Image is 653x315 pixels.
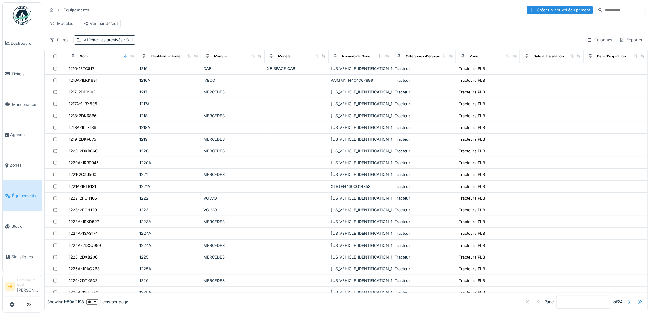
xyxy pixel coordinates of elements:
[459,172,485,177] div: Tracteurs PLB
[10,132,39,138] span: Agenda
[3,242,42,272] a: Statistiques
[331,195,390,201] div: [US_VEHICLE_IDENTIFICATION_NUMBER]
[395,160,454,166] div: Tracteur
[395,125,454,131] div: Tracteur
[395,101,454,107] div: Tracteur
[278,54,291,59] div: Modèle
[84,21,118,27] div: Vue par défaut
[61,7,92,13] strong: Équipements
[331,289,390,295] div: [US_VEHICLE_IDENTIFICATION_NUMBER]
[11,71,39,77] span: Tickets
[395,195,454,201] div: Tracteur
[139,207,198,213] div: 1223
[459,148,485,154] div: Tracteurs PLB
[3,28,42,59] a: Dashboard
[69,266,100,272] div: 1225A-1SAG268
[69,278,98,284] div: 1226-2DTX932
[69,219,99,225] div: 1223A-1RXD527
[527,6,593,14] div: Créer un nouvel équipement
[459,125,485,131] div: Tracteurs PLB
[459,136,485,142] div: Tracteurs PLB
[395,148,454,154] div: Tracteur
[3,120,42,150] a: Agenda
[395,219,454,225] div: Tracteur
[139,195,198,201] div: 1222
[3,89,42,120] a: Maintenance
[3,211,42,242] a: Stock
[459,289,485,295] div: Tracteurs PLB
[267,66,326,72] div: XF SPACE CAB
[47,35,71,44] div: Filtres
[331,242,390,248] div: [US_VEHICLE_IDENTIFICATION_NUMBER]
[139,289,198,295] div: 1226A
[139,77,198,83] div: 1216A
[331,230,390,236] div: [US_VEHICLE_IDENTIFICATION_NUMBER]
[395,230,454,236] div: Tracteur
[395,136,454,142] div: Tracteur
[331,184,390,189] div: XLRTEH4300G14353
[395,278,454,284] div: Tracteur
[203,242,262,248] div: MERCEDES
[395,66,454,72] div: Tracteur
[69,207,97,213] div: 1223-2FCH129
[69,77,97,83] div: 1216A-1LKK691
[459,219,485,225] div: Tracteurs PLB
[203,148,262,154] div: MERCEDES
[151,54,181,59] div: Identifiant interne
[395,266,454,272] div: Tracteur
[331,66,390,72] div: [US_VEHICLE_IDENTIFICATION_NUMBER]
[69,172,96,177] div: 1221-2CXJ500
[86,299,128,305] div: items per page
[139,125,198,131] div: 1218A
[395,254,454,260] div: Tracteur
[617,35,646,44] div: Exporter
[3,59,42,89] a: Tickets
[11,40,39,46] span: Dashboard
[395,172,454,177] div: Tracteur
[614,299,623,305] strong: of 24
[331,207,390,213] div: [US_VEHICLE_IDENTIFICATION_NUMBER]
[534,54,564,59] div: Date d'Installation
[69,113,97,119] div: 1218-2DKR866
[584,35,615,44] div: Colonnes
[203,89,262,95] div: MERCEDES
[13,6,31,25] img: Badge_color-CXgf-gQk.svg
[203,254,262,260] div: MERCEDES
[331,172,390,177] div: [US_VEHICLE_IDENTIFICATION_NUMBER]
[459,101,485,107] div: Tracteurs PLB
[331,278,390,284] div: [US_VEHICLE_IDENTIFICATION_NUMBER]
[139,89,198,95] div: 1217
[139,230,198,236] div: 1224A
[69,254,98,260] div: 1225-2DXB206
[69,195,97,201] div: 1222-2FCH106
[69,184,96,189] div: 1221A-1RTB131
[331,160,390,166] div: [US_VEHICLE_IDENTIFICATION_NUMBER]
[69,89,96,95] div: 1217-2DDY188
[69,160,99,166] div: 1220A-1RRF945
[139,278,198,284] div: 1226
[395,289,454,295] div: Tracteur
[139,266,198,272] div: 1225A
[395,184,454,189] div: Tracteur
[203,136,262,142] div: MERCEDES
[459,278,485,284] div: Tracteurs PLB
[459,184,485,189] div: Tracteurs PLB
[17,278,39,296] li: [PERSON_NAME]
[459,89,485,95] div: Tracteurs PLB
[139,242,198,248] div: 1224A
[69,66,94,72] div: 1216-1RTC517
[69,101,97,107] div: 1217A-1LRX595
[203,195,262,201] div: VOLVO
[459,113,485,119] div: Tracteurs PLB
[459,266,485,272] div: Tracteurs PLB
[123,38,133,42] span: : Oui
[459,242,485,248] div: Tracteurs PLB
[545,299,554,305] div: Page
[47,19,76,28] div: Modèles
[214,54,227,59] div: Marque
[17,278,39,287] div: Gestionnaire local
[69,125,96,131] div: 1218A-1LTF136
[203,172,262,177] div: MERCEDES
[406,54,449,59] div: Catégories d'équipement
[459,207,485,213] div: Tracteurs PLB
